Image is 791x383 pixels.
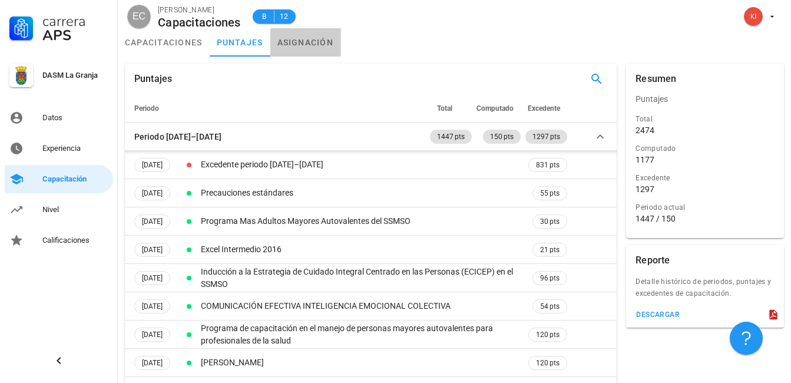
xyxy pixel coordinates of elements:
span: Computado [476,104,514,113]
span: 12 [279,11,289,22]
div: APS [42,28,108,42]
span: [DATE] [142,328,163,341]
div: Calificaciones [42,236,108,245]
span: [DATE] [142,300,163,313]
div: 1177 [636,154,654,165]
span: 831 pts [536,159,560,171]
div: Nivel [42,205,108,214]
td: Excedente periodo [DATE]–[DATE] [198,151,526,179]
div: Total [636,113,775,125]
div: DASM La Granja [42,71,108,80]
a: capacitaciones [118,28,210,57]
span: Periodo [134,104,159,113]
td: Excel Intermedio 2016 [198,236,526,264]
a: puntajes [210,28,270,57]
div: 1297 [636,184,654,194]
div: Detalle histórico de periodos, puntajes y excedentes de capacitación. [626,276,784,306]
div: Excedente [636,172,775,184]
span: Excedente [528,104,560,113]
div: Puntajes [626,85,784,113]
span: 54 pts [540,301,560,312]
td: Inducción a la Estrategia de Cuidado Integral Centrado en las Personas (ECICEP) en el SSMSO [198,264,526,292]
span: [DATE] [142,187,163,200]
div: Capacitación [42,174,108,184]
a: Capacitación [5,165,113,193]
a: Experiencia [5,134,113,163]
span: 120 pts [536,357,560,369]
th: Computado [474,94,523,123]
span: 1297 pts [532,130,560,144]
div: Carrera [42,14,108,28]
td: [PERSON_NAME] [198,349,526,377]
span: 1447 pts [437,130,465,144]
div: Periodo actual [636,202,775,213]
th: Excedente [523,94,570,123]
a: Nivel [5,196,113,224]
span: [DATE] [142,159,163,171]
span: [DATE] [142,215,163,228]
span: [DATE] [142,272,163,285]
span: Total [437,104,452,113]
td: COMUNICACIÓN EFECTIVA INTELIGENCIA EMOCIONAL COLECTIVA [198,292,526,321]
span: EC [133,5,145,28]
th: Total [428,94,474,123]
a: Calificaciones [5,226,113,255]
a: asignación [270,28,341,57]
div: 2474 [636,125,654,136]
a: Datos [5,104,113,132]
div: avatar [744,7,763,26]
div: Capacitaciones [158,16,241,29]
span: [DATE] [142,243,163,256]
div: Experiencia [42,144,108,153]
span: [DATE] [142,356,163,369]
span: 30 pts [540,216,560,227]
span: 55 pts [540,187,560,199]
div: Datos [42,113,108,123]
th: Periodo [125,94,428,123]
div: descargar [636,311,680,319]
div: 1447 / 150 [636,213,775,224]
span: 150 pts [490,130,514,144]
div: Resumen [636,64,676,94]
td: Programa Mas Adultos Mayores Autovalentes del SSMSO [198,207,526,236]
span: 21 pts [540,244,560,256]
td: Precauciones estándares [198,179,526,207]
span: 96 pts [540,272,560,284]
div: [PERSON_NAME] [158,4,241,16]
td: Programa de capacitación en el manejo de personas mayores autovalentes para profesionales de la s... [198,321,526,349]
div: Reporte [636,245,670,276]
button: descargar [631,306,684,323]
div: Puntajes [134,64,172,94]
span: 120 pts [536,329,560,341]
div: avatar [127,5,151,28]
div: Computado [636,143,775,154]
span: B [260,11,269,22]
div: Periodo [DATE]–[DATE] [134,130,221,143]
